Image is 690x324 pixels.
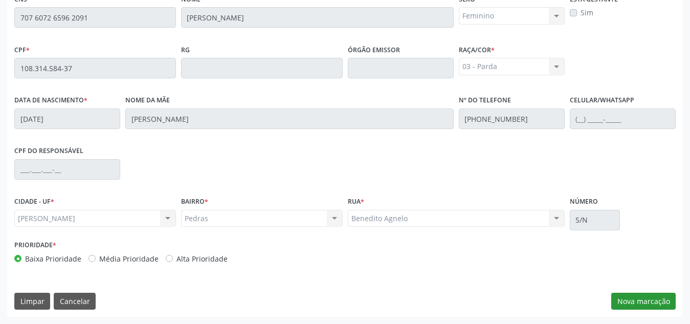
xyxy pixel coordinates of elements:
input: __/__/____ [14,109,120,129]
label: Rua [348,194,364,210]
label: Número [570,194,598,210]
label: BAIRRO [181,194,208,210]
label: Data de nascimento [14,93,87,109]
label: CPF [14,42,30,58]
label: Nome da mãe [125,93,170,109]
label: Raça/cor [459,42,495,58]
label: Prioridade [14,237,56,253]
label: Alta Prioridade [176,253,228,264]
button: Nova marcação [611,293,676,310]
input: (__) _____-_____ [459,109,565,129]
input: ___.___.___-__ [14,159,120,180]
label: Baixa Prioridade [25,253,81,264]
label: Nº do Telefone [459,93,511,109]
label: Celular/WhatsApp [570,93,634,109]
label: RG [181,42,190,58]
label: Sim [581,7,593,18]
label: CPF do responsável [14,143,83,159]
button: Cancelar [54,293,96,310]
label: CIDADE - UF [14,194,54,210]
label: Órgão emissor [348,42,400,58]
button: Limpar [14,293,50,310]
input: (__) _____-_____ [570,109,676,129]
label: Média Prioridade [99,253,159,264]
